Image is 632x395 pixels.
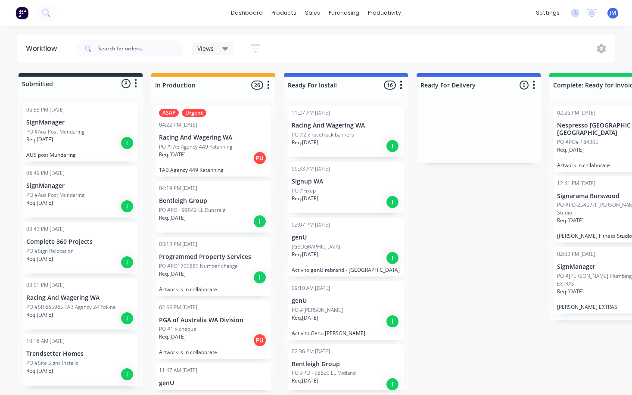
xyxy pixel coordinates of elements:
[23,334,138,386] div: 10:16 AM [DATE]Trendsetter HomesPO #Site Signs InstallsReq.[DATE]I
[26,247,74,255] p: PO #Sign Relocation
[301,6,324,19] div: sales
[292,243,340,251] p: [GEOGRAPHIC_DATA]
[292,178,400,185] p: Signup WA
[292,122,400,129] p: Racing And Wagering WA
[386,377,399,391] div: I
[292,234,400,241] p: genU
[292,330,400,336] p: Activ to Genu [PERSON_NAME]
[159,109,179,117] div: ASAP
[610,9,616,17] span: JM
[292,284,330,292] div: 09:10 AM [DATE]
[159,262,238,270] p: PO #PO1705885 Number change
[386,139,399,153] div: I
[26,106,65,114] div: 06:55 PM [DATE]
[26,359,78,367] p: PO #Site Signs Installs
[557,250,595,258] div: 02:03 PM [DATE]
[292,267,400,273] p: Activ to genU rebrand - [GEOGRAPHIC_DATA]
[159,270,186,278] p: Req. [DATE]
[227,6,267,19] a: dashboard
[120,255,134,269] div: I
[159,167,268,173] p: TAB Agency 449 Katanning
[159,143,232,151] p: PO #TAB Agency 449 Katanning
[292,369,356,377] p: PO #PO - 98620 LL Midland
[292,314,318,322] p: Req. [DATE]
[23,103,138,162] div: 06:55 PM [DATE]SignManagerPO #Aus Post MundaringReq.[DATE]IAUS post Mundaring
[159,240,197,248] div: 03:13 PM [DATE]
[26,350,135,358] p: Trendsetter Homes
[26,294,135,302] p: Racing And Wagering WA
[292,251,318,258] p: Req. [DATE]
[253,271,267,284] div: I
[324,6,364,19] div: purchasing
[159,184,197,192] div: 04:19 PM [DATE]
[26,281,65,289] div: 03:01 PM [DATE]
[292,139,318,146] p: Req. [DATE]
[26,303,116,311] p: PO #SR 665965 TAB Agency 24 Yokine
[26,169,65,177] div: 06:49 PM [DATE]
[26,255,53,263] p: Req. [DATE]
[288,281,404,340] div: 09:10 AM [DATE]genUPO #[PERSON_NAME]Req.[DATE]IActiv to Genu [PERSON_NAME]
[292,109,330,117] div: 11:27 AM [DATE]
[26,238,135,246] p: Complete 360 Projects
[159,349,268,355] p: Artwork is in collaborate
[159,253,268,261] p: Programmed Property Services
[26,152,135,158] p: AUS post Mundaring
[292,165,330,173] div: 09:33 AM [DATE]
[292,306,343,314] p: PO #[PERSON_NAME]
[159,304,197,311] div: 02:55 PM [DATE]
[159,379,268,387] p: genU
[557,109,595,117] div: 02:26 PM [DATE]
[16,6,28,19] img: Factory
[156,181,271,233] div: 04:19 PM [DATE]Bentleigh GroupPO #PO - 99042 LL DuncraigReq.[DATE]I
[292,377,318,385] p: Req. [DATE]
[288,162,404,213] div: 09:33 AM [DATE]Signup WAPO #FixupReq.[DATE]I
[557,217,584,224] p: Req. [DATE]
[23,278,138,330] div: 03:01 PM [DATE]Racing And Wagering WAPO #SR 665965 TAB Agency 24 YokineReq.[DATE]I
[386,251,399,265] div: I
[120,199,134,213] div: I
[253,151,267,165] div: PU
[386,195,399,209] div: I
[253,215,267,228] div: I
[288,218,404,277] div: 02:07 PM [DATE]genU[GEOGRAPHIC_DATA]Req.[DATE]IActiv to genU rebrand - [GEOGRAPHIC_DATA]
[26,182,135,190] p: SignManager
[120,311,134,325] div: I
[159,325,196,333] p: PO #1 x cheque
[197,44,214,53] span: Views
[26,225,65,233] div: 03:43 PM [DATE]
[253,333,267,347] div: PU
[159,333,186,341] p: Req. [DATE]
[288,106,404,157] div: 11:27 AM [DATE]Racing And Wagering WAPO #2 x racetrack bannersReq.[DATE]I
[159,214,186,222] p: Req. [DATE]
[26,136,53,143] p: Req. [DATE]
[156,300,271,359] div: 02:55 PM [DATE]PGA of Australia WA DivisionPO #1 x chequeReq.[DATE]PUArtwork is in collaborate
[26,337,65,345] div: 10:16 AM [DATE]
[26,128,84,136] p: PO #Aus Post Mundaring
[292,187,316,195] p: PO #Fixup
[159,134,268,141] p: Racing And Wagering WA
[292,131,354,139] p: PO #2 x racetrack banners
[292,348,330,355] div: 02:36 PM [DATE]
[557,138,598,146] p: PO #PO# 184305
[23,222,138,274] div: 03:43 PM [DATE]Complete 360 ProjectsPO #Sign RelocationReq.[DATE]I
[182,109,206,117] div: Urgent
[292,195,318,202] p: Req. [DATE]
[159,367,197,374] div: 11:47 AM [DATE]
[159,197,268,205] p: Bentleigh Group
[156,106,271,177] div: ASAPUrgent04:22 PM [DATE]Racing And Wagering WAPO #TAB Agency 449 KatanningReq.[DATE]PUTAB Agency...
[120,136,134,150] div: I
[98,40,184,57] input: Search for orders...
[120,367,134,381] div: I
[292,297,400,305] p: genU
[292,221,330,229] div: 02:07 PM [DATE]
[386,314,399,328] div: I
[267,6,301,19] div: products
[26,44,61,54] div: Workflow
[159,206,225,214] p: PO #PO - 99042 LL Duncraig
[364,6,405,19] div: productivity
[156,237,271,296] div: 03:13 PM [DATE]Programmed Property ServicesPO #PO1705885 Number changeReq.[DATE]IArtwork is in co...
[26,367,53,375] p: Req. [DATE]
[557,180,595,187] div: 12:41 PM [DATE]
[26,199,53,207] p: Req. [DATE]
[26,119,135,126] p: SignManager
